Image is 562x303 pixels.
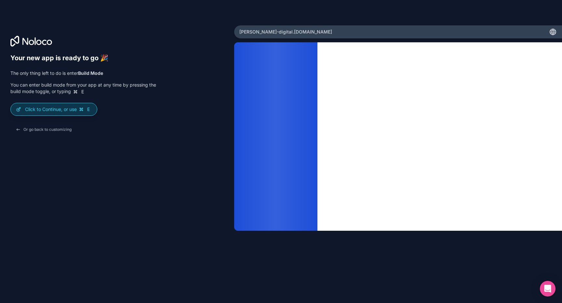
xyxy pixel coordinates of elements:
[10,82,156,95] p: You can enter build mode from your app at any time by pressing the build mode toggle, or typing
[10,54,156,62] h6: Your new app is ready to go 🎉
[10,124,77,135] button: Or go back to customizing
[80,89,85,94] span: E
[86,107,91,112] span: E
[10,70,156,76] p: The only thing left to do is enter
[239,29,332,35] span: [PERSON_NAME]-digital .[DOMAIN_NAME]
[25,106,92,113] p: Click to Continue, or use
[78,70,103,76] strong: Build Mode
[540,281,555,296] div: Open Intercom Messenger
